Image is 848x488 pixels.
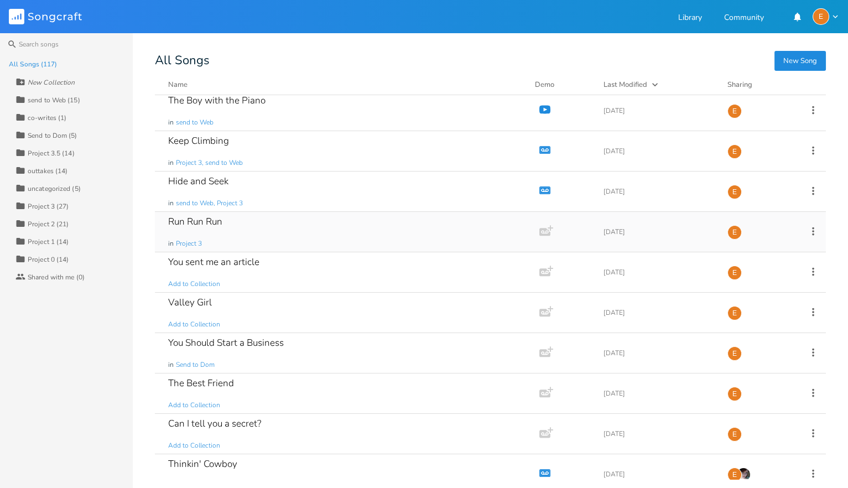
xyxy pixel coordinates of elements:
div: All Songs (117) [9,61,58,68]
div: Project 3 (27) [28,203,69,210]
div: Erin Nicolle [727,468,742,482]
span: in [168,239,174,248]
a: Library [678,14,702,23]
div: [DATE] [604,390,714,397]
div: [DATE] [604,229,714,235]
div: [DATE] [604,269,714,276]
button: New Song [774,51,826,71]
div: [DATE] [604,188,714,195]
div: Erin Nicolle [813,8,829,25]
button: Name [168,79,522,90]
div: Project 0 (14) [28,256,69,263]
div: Sharing [727,79,794,90]
span: Send to Dom [176,360,215,370]
span: Add to Collection [168,320,220,329]
a: Community [724,14,764,23]
span: Project 3 [176,239,202,248]
div: Name [168,80,188,90]
div: Erin Nicolle [727,387,742,401]
div: Last Modified [604,80,647,90]
div: [DATE] [604,471,714,477]
div: Can I tell you a secret? [168,419,261,428]
div: Erin Nicolle [727,104,742,118]
div: Erin Nicolle [727,225,742,240]
div: Project 3.5 (14) [28,150,75,157]
div: You Should Start a Business [168,338,284,347]
span: Add to Collection [168,401,220,410]
div: Erin Nicolle [727,144,742,159]
div: co-writes (1) [28,115,66,121]
div: Demo [535,79,590,90]
div: uncategorized (5) [28,185,81,192]
div: Send to Dom (5) [28,132,77,139]
div: [DATE] [604,107,714,114]
span: Add to Collection [168,279,220,289]
div: [DATE] [604,148,714,154]
div: Erin Nicolle [727,306,742,320]
span: Project 3, send to Web [176,158,243,168]
img: Elle Morgan [736,468,751,482]
span: in [168,158,174,168]
div: send to Web (15) [28,97,80,103]
div: Erin Nicolle [727,266,742,280]
span: in [168,199,174,208]
span: send to Web [176,118,214,127]
div: [DATE] [604,350,714,356]
div: Project 1 (14) [28,238,69,245]
span: in [168,118,174,127]
div: [DATE] [604,430,714,437]
button: E [813,8,839,25]
div: outtakes (14) [28,168,67,174]
span: in [168,360,174,370]
div: You sent me an article [168,257,259,267]
div: Hide and Seek [168,176,228,186]
div: Keep Climbing [168,136,229,146]
div: Erin Nicolle [727,185,742,199]
div: Shared with me (0) [28,274,85,281]
button: Last Modified [604,79,714,90]
div: Thinkin' Cowboy [168,459,237,469]
div: Erin Nicolle [727,346,742,361]
div: [DATE] [604,309,714,316]
div: All Songs [155,55,826,66]
div: The Boy with the Piano [168,96,266,105]
span: Add to Collection [168,441,220,450]
div: New Collection [28,79,75,86]
div: Project 2 (21) [28,221,69,227]
div: The Best Friend [168,378,234,388]
div: Run Run Run [168,217,222,226]
div: Valley Girl [168,298,212,307]
div: Erin Nicolle [727,427,742,442]
span: send to Web, Project 3 [176,199,243,208]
